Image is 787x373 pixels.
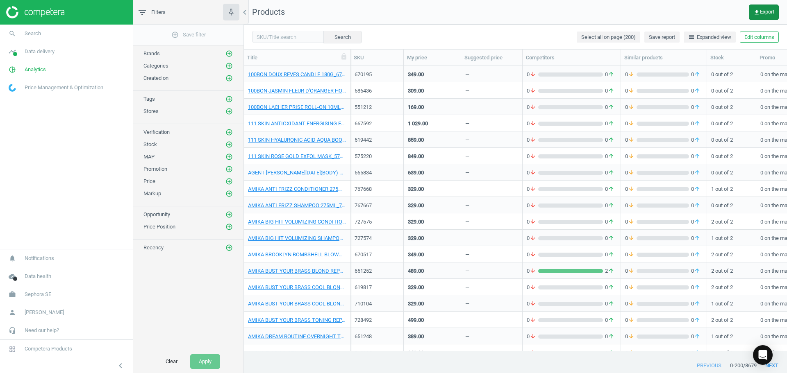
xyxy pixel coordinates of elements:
[608,104,614,111] i: arrow_upward
[628,71,635,78] i: arrow_downward
[608,267,614,275] i: arrow_upward
[740,32,779,43] button: Edit columns
[628,235,635,242] i: arrow_downward
[608,87,614,95] i: arrow_upward
[689,87,703,95] span: 0
[252,31,324,43] input: SKU/Title search
[527,104,538,111] span: 0
[225,50,233,57] i: add_circle_outline
[6,6,64,18] img: ajHJNr6hYgQAAAAASUVORK5CYII=
[530,218,536,226] i: arrow_downward
[408,104,424,111] div: 169.00
[171,31,206,38] span: Save filter
[711,231,752,245] div: 1 out of 2
[248,251,346,258] a: AMIKA BROOKLYN BOMBSHELL BLOWOUT SPRAY 200ML_670517-BROOKLYN BOMBSHELL BLOWOUT SPRAY
[355,267,399,275] div: 651252
[248,235,346,242] a: AMIKA BIG HIT VOLUMIZING SHAMPOO 275ML_727574-VOLUMIZING SHAMPOO 275ML
[527,185,538,193] span: 0
[355,202,399,209] div: 767667
[248,120,346,127] a: 111 SKIN ANTIOXIDANT ENERGISING ESSENCE 100ML_667592-ANTIOXIDANT ENERGISING ESSENCE 100ML
[465,104,469,114] div: —
[527,218,538,226] span: 0
[465,218,469,228] div: —
[355,136,399,144] div: 519442
[603,218,616,226] span: 0
[248,136,346,144] a: 111 SKIN HYALURONIC ACID AQUA BOOSTER_HYALURONIC ACID AQUA BOOSTER-519442
[248,316,346,324] a: AMIKA BUST YOUR BRASS TONING REPAIR MASK 250ML_728492-BUST YOUR BRASS TONING REPAIR MASK250ML
[689,284,703,291] span: 0
[408,153,424,160] div: 849.00
[530,104,536,111] i: arrow_downward
[689,185,703,193] span: 0
[225,95,233,103] button: add_circle_outline
[603,251,616,258] span: 0
[689,153,703,160] span: 0
[225,178,233,185] i: add_circle_outline
[625,104,637,111] span: 0
[248,71,346,78] a: 100BON DOUX REVES CANDLE 180G_670195-DOUX REVES CANDLE 180G
[753,9,774,16] span: Export
[143,63,168,69] span: Categories
[711,83,752,97] div: 0 out of 2
[625,251,637,258] span: 0
[408,169,424,176] div: 639.00
[530,185,536,193] i: arrow_downward
[628,185,635,193] i: arrow_downward
[689,267,703,275] span: 0
[577,32,640,43] button: Select all on page (200)
[408,136,424,144] div: 859.00
[355,71,399,78] div: 670195
[248,104,346,111] a: 100BON LACHER PRISE ROLL-ON 10ML_551212-LACHER PRISE ROLL-ON 10ML
[354,54,400,61] div: SKU
[603,120,616,127] span: 0
[603,104,616,111] span: 0
[689,104,703,111] span: 0
[694,251,701,258] i: arrow_upward
[649,34,675,41] span: Save report
[407,54,457,61] div: My price
[225,62,233,70] button: add_circle_outline
[689,218,703,226] span: 0
[711,198,752,212] div: 0 out of 2
[711,214,752,228] div: 2 out of 2
[628,153,635,160] i: arrow_downward
[355,284,399,291] div: 619817
[9,84,16,92] img: wGWNvw8QSZomAAAAABJRU5ErkJggg==
[408,267,424,275] div: 489.00
[143,178,155,184] span: Price
[711,296,752,310] div: 1 out of 2
[628,104,635,111] i: arrow_downward
[143,129,170,135] span: Verification
[225,74,233,82] button: add_circle_outline
[581,34,636,41] span: Select all on page (200)
[225,223,233,231] button: add_circle_outline
[527,169,538,176] span: 0
[408,185,424,193] div: 329.00
[711,116,752,130] div: 0 out of 2
[628,202,635,209] i: arrow_downward
[248,333,346,340] a: AMIKA DREAM ROUTINE OVERNIGHT TREATMENT MASK_651248-100 ml
[527,153,538,160] span: 0
[603,267,616,275] span: 2
[465,300,469,310] div: —
[5,305,20,320] i: person
[625,284,637,291] span: 0
[355,87,399,95] div: 586436
[408,284,424,291] div: 329.00
[527,284,538,291] span: 0
[530,267,536,275] i: arrow_downward
[694,136,701,144] i: arrow_upward
[628,218,635,226] i: arrow_downward
[625,267,637,275] span: 0
[530,235,536,242] i: arrow_downward
[527,267,538,275] span: 0
[688,34,731,41] span: Expanded view
[143,154,155,160] span: MAP
[408,202,424,209] div: 329.00
[608,218,614,226] i: arrow_upward
[225,190,233,197] i: add_circle_outline
[5,44,20,59] i: timeline
[247,54,347,61] div: Title
[408,87,424,95] div: 309.00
